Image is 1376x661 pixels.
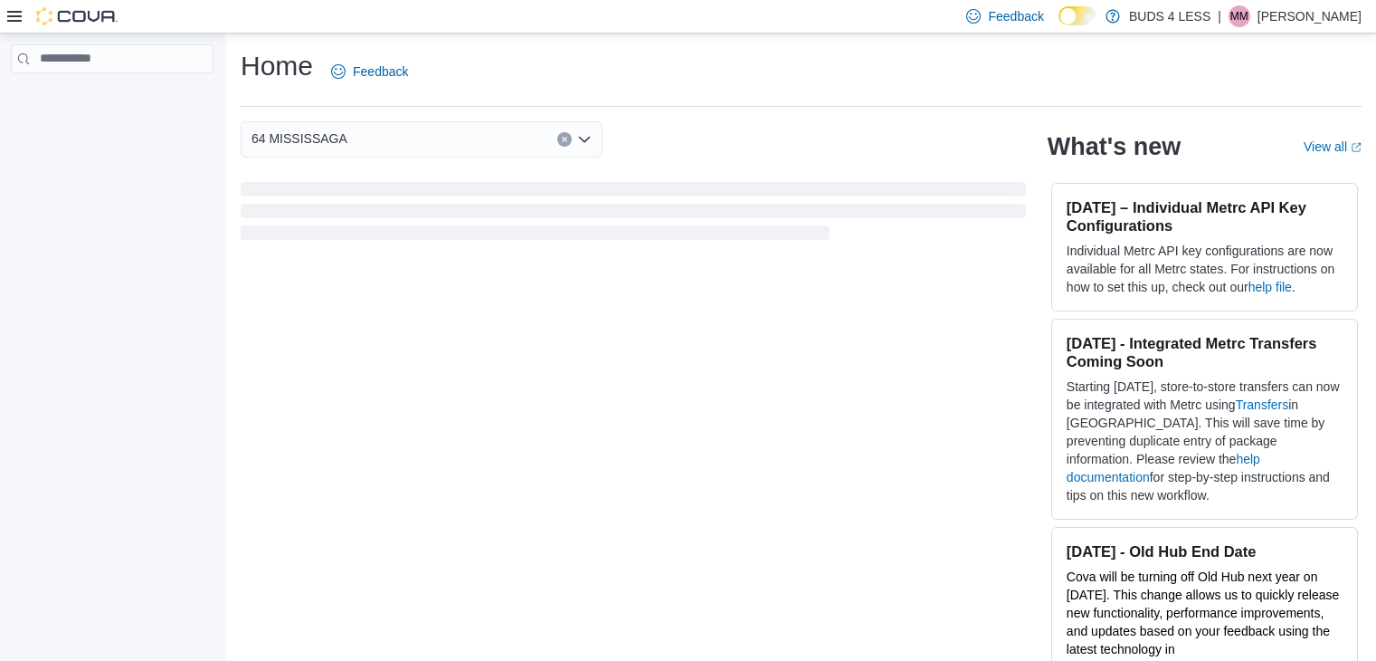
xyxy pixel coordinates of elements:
span: MM [1230,5,1248,27]
div: Michael Mckay [1229,5,1250,27]
span: Dark Mode [1058,25,1059,26]
a: help documentation [1067,452,1260,484]
button: Clear input [557,132,572,147]
p: [PERSON_NAME] [1257,5,1362,27]
p: Starting [DATE], store-to-store transfers can now be integrated with Metrc using in [GEOGRAPHIC_D... [1067,378,1343,504]
span: Feedback [988,7,1043,25]
h2: What's new [1048,132,1181,161]
a: Feedback [324,53,415,90]
p: Individual Metrc API key configurations are now available for all Metrc states. For instructions ... [1067,242,1343,296]
h3: [DATE] - Integrated Metrc Transfers Coming Soon [1067,334,1343,370]
h1: Home [241,48,313,84]
nav: Complex example [11,77,214,120]
span: Loading [241,186,1026,244]
h3: [DATE] – Individual Metrc API Key Configurations [1067,198,1343,235]
a: help file [1248,280,1292,294]
span: 64 MISSISSAGA [251,128,347,149]
span: Feedback [353,62,408,81]
h3: [DATE] - Old Hub End Date [1067,542,1343,560]
svg: External link [1351,142,1362,153]
p: BUDS 4 LESS [1129,5,1210,27]
input: Dark Mode [1058,6,1096,25]
a: View allExternal link [1304,139,1362,154]
button: Open list of options [577,132,592,147]
a: Transfers [1236,398,1289,412]
img: Cova [36,7,118,25]
p: | [1218,5,1221,27]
